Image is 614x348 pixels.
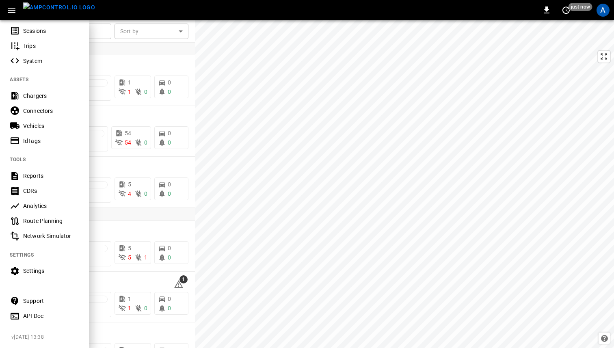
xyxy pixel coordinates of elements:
[23,2,95,13] img: ampcontrol.io logo
[23,27,80,35] div: Sessions
[23,297,80,305] div: Support
[23,137,80,145] div: IdTags
[23,187,80,195] div: CDRs
[23,267,80,275] div: Settings
[23,92,80,100] div: Chargers
[23,232,80,240] div: Network Simulator
[23,312,80,320] div: API Doc
[597,4,610,17] div: profile-icon
[569,3,592,11] span: just now
[23,42,80,50] div: Trips
[560,4,573,17] button: set refresh interval
[23,57,80,65] div: System
[23,202,80,210] div: Analytics
[23,217,80,225] div: Route Planning
[23,107,80,115] div: Connectors
[11,333,83,342] span: v [DATE] 13:38
[23,172,80,180] div: Reports
[23,122,80,130] div: Vehicles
